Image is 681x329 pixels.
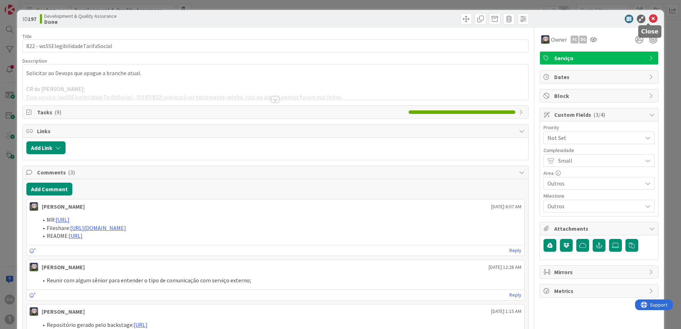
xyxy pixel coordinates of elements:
div: Priority [544,125,655,130]
div: [PERSON_NAME] [42,263,85,271]
div: Milestone [544,193,655,198]
span: Outros [547,201,639,211]
span: Development & Quality Assurance [44,13,117,19]
h5: Close [641,28,659,35]
img: LS [541,35,550,44]
span: Not Set [547,133,639,143]
span: ( 3/4 ) [593,111,605,118]
button: Add Link [26,141,66,154]
li: README: [38,232,521,240]
a: Reply [509,246,521,255]
div: [PERSON_NAME] [42,307,85,316]
button: Add Comment [26,183,72,195]
li: Reunir com algum sênior para entender o tipo de comunicação com serviço externo; [38,276,521,284]
span: ID [22,15,36,23]
span: Comments [37,168,515,177]
div: Area [544,171,655,176]
a: [URL][DOMAIN_NAME] [70,224,126,231]
span: ( 9 ) [54,109,61,116]
span: ( 3 ) [68,169,75,176]
span: Owner [551,35,567,44]
input: type card name here... [22,40,529,52]
b: Done [44,19,117,25]
span: Mirrors [554,268,645,276]
li: Fileshare: [38,224,521,232]
a: [URL] [69,232,83,239]
b: 197 [28,15,36,22]
span: Attachments [554,224,645,233]
span: Links [37,127,515,135]
img: LS [30,307,38,316]
span: [DATE] 1:15 AM [491,308,521,315]
a: [URL] [56,216,69,223]
span: Custom Fields [554,110,645,119]
span: Block [554,92,645,100]
a: [URL] [134,321,147,328]
span: Description [22,58,47,64]
li: Repositório gerado pelo backstage: [38,321,521,329]
img: LS [30,202,38,211]
p: Solicitar ao Devops que apague a branche atual. [26,69,525,77]
span: [DATE] 6:07 AM [491,203,521,210]
span: Serviço [554,54,645,62]
span: Support [15,1,32,10]
span: Metrics [554,287,645,295]
div: [PERSON_NAME] [42,202,85,211]
div: Complexidade [544,148,655,153]
label: Title [22,33,32,40]
span: Small [558,156,639,166]
span: [DATE] 12:28 AM [489,263,521,271]
img: LS [30,263,38,271]
div: FC [571,36,578,43]
span: Outros [547,178,639,188]
span: Dates [554,73,645,81]
a: Reply [509,291,521,299]
span: Tasks [37,108,405,116]
li: MR: [38,216,521,224]
div: DG [579,36,587,43]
